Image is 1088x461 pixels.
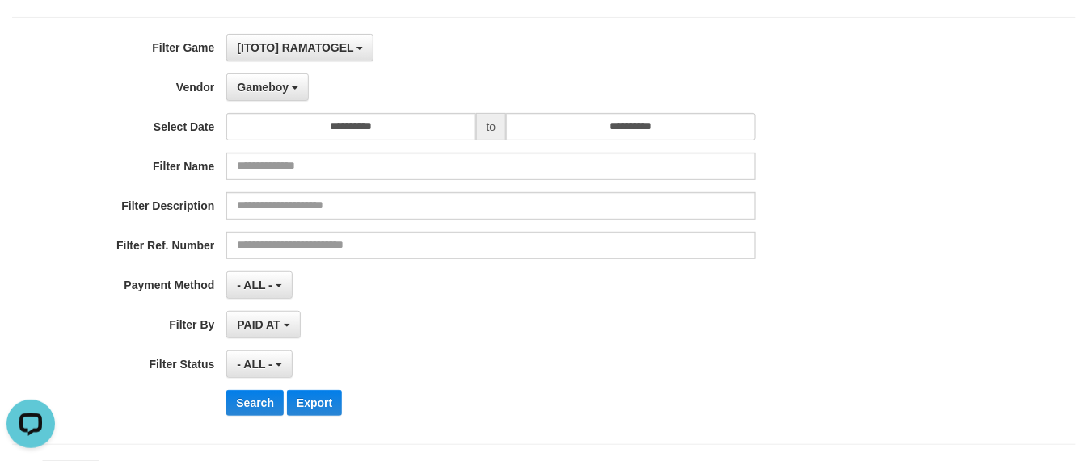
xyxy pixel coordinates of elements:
[226,390,284,416] button: Search
[287,390,342,416] button: Export
[237,279,272,291] span: - ALL -
[237,358,272,371] span: - ALL -
[226,350,292,378] button: - ALL -
[226,73,309,101] button: Gameboy
[237,81,289,94] span: Gameboy
[6,6,55,55] button: Open LiveChat chat widget
[226,271,292,299] button: - ALL -
[226,311,300,338] button: PAID AT
[237,41,353,54] span: [ITOTO] RAMATOGEL
[237,318,280,331] span: PAID AT
[476,113,507,140] span: to
[226,34,373,61] button: [ITOTO] RAMATOGEL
